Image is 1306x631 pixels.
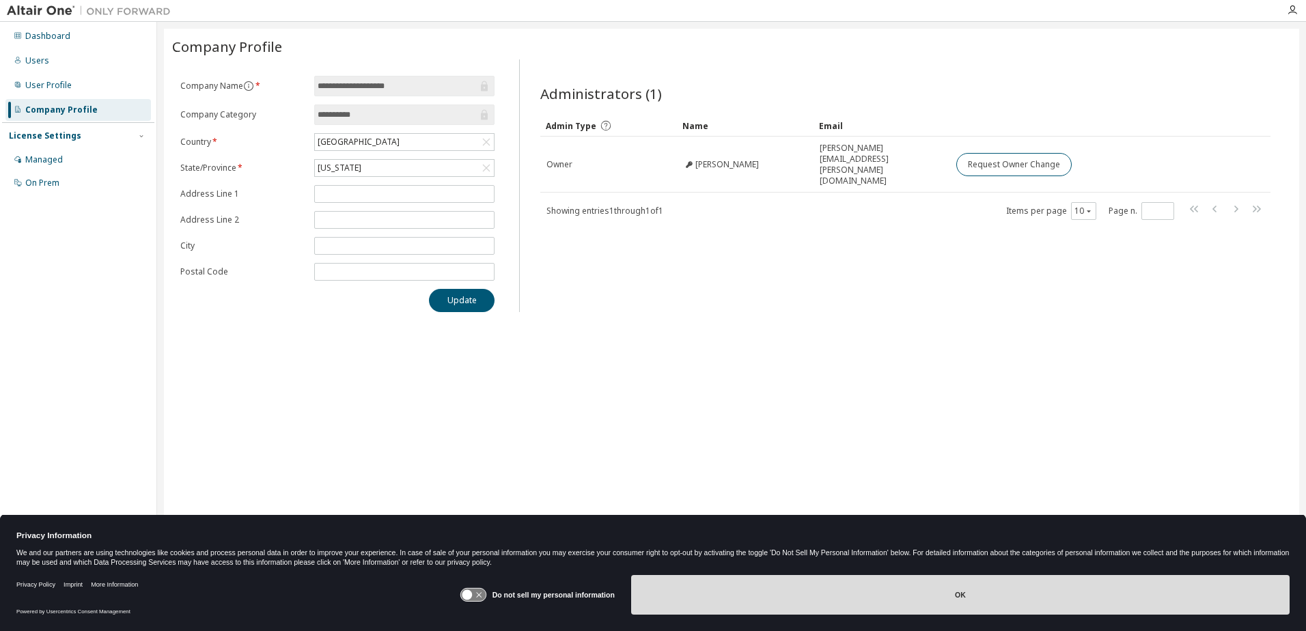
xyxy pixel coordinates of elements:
button: information [243,81,254,92]
img: Altair One [7,4,178,18]
div: Users [25,55,49,66]
button: Request Owner Change [956,153,1072,176]
span: Items per page [1006,202,1096,220]
label: Postal Code [180,266,306,277]
span: [PERSON_NAME][EMAIL_ADDRESS][PERSON_NAME][DOMAIN_NAME] [820,143,944,186]
span: Admin Type [546,120,596,132]
div: Email [819,115,945,137]
span: Showing entries 1 through 1 of 1 [546,205,663,216]
span: Page n. [1109,202,1174,220]
label: Address Line 1 [180,188,306,199]
label: City [180,240,306,251]
div: Name [682,115,808,137]
label: State/Province [180,163,306,173]
div: [GEOGRAPHIC_DATA] [315,134,494,150]
label: Company Category [180,109,306,120]
span: Company Profile [172,37,282,56]
span: Administrators (1) [540,84,662,103]
div: Dashboard [25,31,70,42]
label: Address Line 2 [180,214,306,225]
div: [GEOGRAPHIC_DATA] [316,135,402,150]
div: [US_STATE] [316,160,363,176]
button: Update [429,289,495,312]
div: User Profile [25,80,72,91]
div: [US_STATE] [315,160,494,176]
div: License Settings [9,130,81,141]
button: 10 [1074,206,1093,216]
label: Country [180,137,306,148]
div: Company Profile [25,104,98,115]
label: Company Name [180,81,306,92]
span: [PERSON_NAME] [695,159,759,170]
span: Owner [546,159,572,170]
div: On Prem [25,178,59,188]
div: Managed [25,154,63,165]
